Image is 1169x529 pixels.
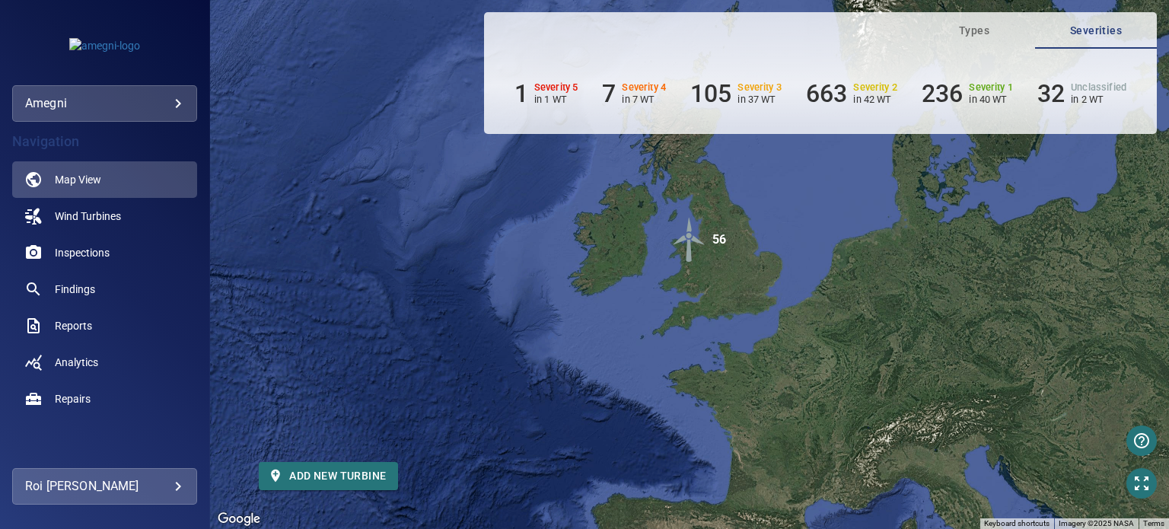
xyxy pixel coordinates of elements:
[25,474,184,499] div: Roi [PERSON_NAME]
[1143,519,1164,527] a: Terms
[922,79,1013,108] li: Severity 1
[12,381,197,417] a: repairs noActive
[55,172,101,187] span: Map View
[737,94,782,105] p: in 37 WT
[55,318,92,333] span: Reports
[214,509,264,529] img: Google
[55,209,121,224] span: Wind Turbines
[622,94,666,105] p: in 7 WT
[271,467,386,486] span: Add new turbine
[690,79,731,108] h6: 105
[514,79,528,108] h6: 1
[737,82,782,93] h6: Severity 3
[602,79,616,108] h6: 7
[712,217,726,263] div: 56
[1044,21,1148,40] span: Severities
[853,82,897,93] h6: Severity 2
[1071,94,1126,105] p: in 2 WT
[12,134,197,149] h4: Navigation
[55,391,91,406] span: Repairs
[667,217,712,263] img: windFarmIconUnclassified.svg
[602,79,666,108] li: Severity 4
[806,79,847,108] h6: 663
[12,234,197,271] a: inspections noActive
[55,355,98,370] span: Analytics
[690,79,782,108] li: Severity 3
[55,245,110,260] span: Inspections
[214,509,264,529] a: Open this area in Google Maps (opens a new window)
[969,94,1013,105] p: in 40 WT
[806,79,897,108] li: Severity 2
[534,94,578,105] p: in 1 WT
[667,217,712,265] gmp-advanced-marker: 56
[259,462,398,490] button: Add new turbine
[853,94,897,105] p: in 42 WT
[969,82,1013,93] h6: Severity 1
[984,518,1050,529] button: Keyboard shortcuts
[69,38,140,53] img: amegni-logo
[622,82,666,93] h6: Severity 4
[12,271,197,308] a: findings noActive
[1037,79,1126,108] li: Severity Unclassified
[922,79,963,108] h6: 236
[922,21,1026,40] span: Types
[25,91,184,116] div: amegni
[514,79,578,108] li: Severity 5
[534,82,578,93] h6: Severity 5
[12,308,197,344] a: reports noActive
[12,161,197,198] a: map active
[1037,79,1065,108] h6: 32
[1071,82,1126,93] h6: Unclassified
[12,198,197,234] a: windturbines noActive
[12,344,197,381] a: analytics noActive
[1059,519,1134,527] span: Imagery ©2025 NASA
[55,282,95,297] span: Findings
[12,85,197,122] div: amegni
